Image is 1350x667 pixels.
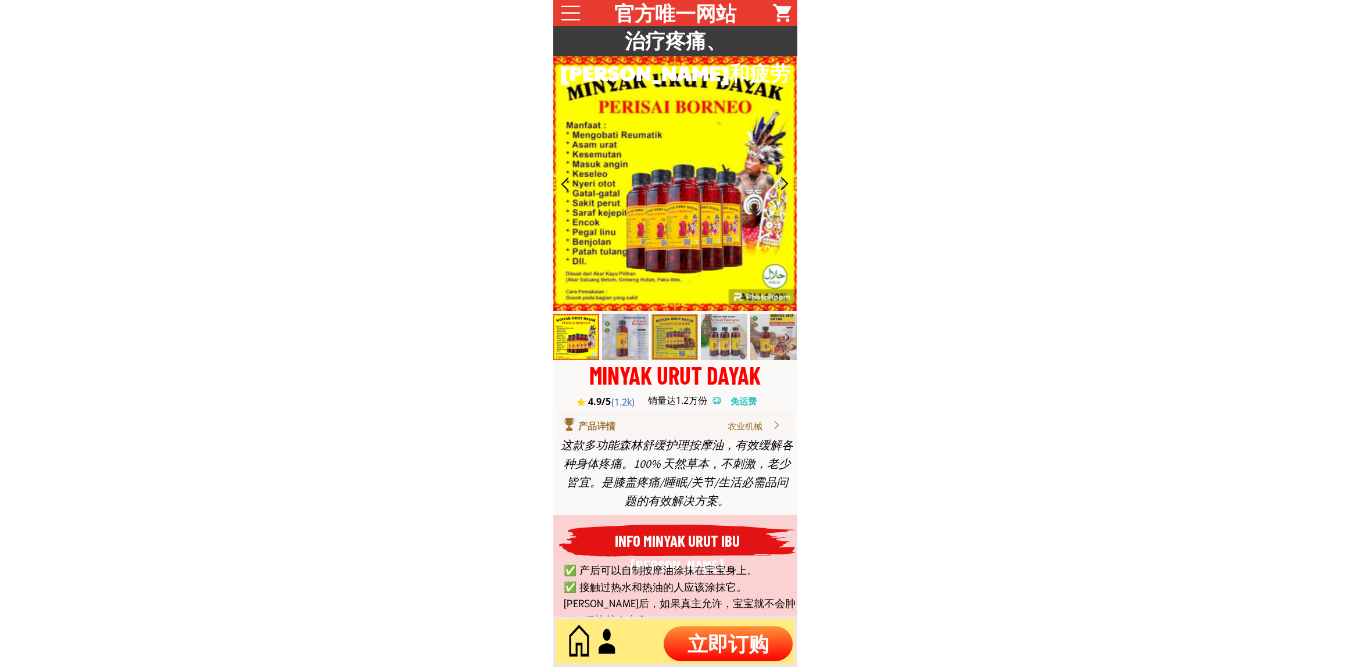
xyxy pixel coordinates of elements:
h3: 销量达1.2万份 [648,394,711,407]
h3: INFO MINYAK URUT IBU [PERSON_NAME] [581,528,774,578]
h3: 4.9/5 [588,395,614,408]
h3: 免运费 [730,395,763,407]
div: 产品详情 [578,419,630,434]
li: ✅ 接触过热水和热油的人应该涂抹它。[PERSON_NAME]后，如果真主允许，宝宝就不会肿了。很快就会痊愈。 [555,578,796,628]
div: MINYAK URUT DAYAK [553,363,797,387]
div: 农业机械 [728,419,772,433]
p: 立即订购 [664,626,793,661]
h3: (1.2k) [611,396,641,408]
li: ✅ 产后可以自制按摩油涂抹在宝宝身上。 [555,561,796,578]
h3: 治疗疼痛、[PERSON_NAME]和疲劳 [553,24,797,89]
div: 这款多功能森林舒缓护理按摩油，有效缓解各种身体疼痛。100% 天然草本，不刺激，老少皆宜。是膝盖疼痛/睡眠/关节/生活必需品问题的有效解决方案。 [561,436,793,510]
